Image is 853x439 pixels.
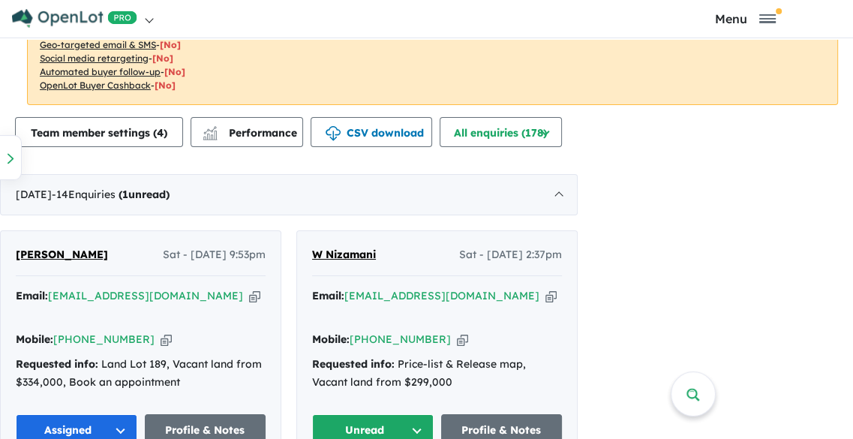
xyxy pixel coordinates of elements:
a: [EMAIL_ADDRESS][DOMAIN_NAME] [344,289,539,302]
span: [No] [160,39,181,50]
strong: Email: [16,289,48,302]
a: W Nizamani [312,246,376,264]
u: Geo-targeted email & SMS [40,39,156,50]
u: Social media retargeting [40,53,149,64]
span: [No] [152,53,173,64]
a: [PHONE_NUMBER] [53,332,155,346]
div: Price-list & Release map, Vacant land from $299,000 [312,356,562,392]
span: 1 [122,188,128,201]
button: Team member settings (4) [15,117,183,147]
strong: Mobile: [16,332,53,346]
button: All enquiries (178) [440,117,562,147]
strong: ( unread) [119,188,170,201]
button: Copy [457,332,468,347]
span: Sat - [DATE] 9:53pm [163,246,266,264]
strong: Requested info: [312,357,395,371]
span: Performance [205,126,297,140]
u: Automated buyer follow-up [40,66,161,77]
span: [PERSON_NAME] [16,248,108,261]
button: Performance [191,117,303,147]
span: [No] [155,80,176,91]
button: Copy [545,288,557,304]
img: download icon [326,126,341,141]
strong: Requested info: [16,357,98,371]
button: CSV download [311,117,432,147]
a: [PHONE_NUMBER] [350,332,451,346]
span: Sat - [DATE] 2:37pm [459,246,562,264]
a: [PERSON_NAME] [16,246,108,264]
button: Copy [161,332,172,347]
div: Land Lot 189, Vacant land from $334,000, Book an appointment [16,356,266,392]
button: Copy [249,288,260,304]
img: line-chart.svg [203,126,217,134]
span: [No] [164,66,185,77]
u: OpenLot Buyer Cashback [40,80,151,91]
span: W Nizamani [312,248,376,261]
strong: Email: [312,289,344,302]
strong: Mobile: [312,332,350,346]
span: - 14 Enquir ies [52,188,170,201]
span: 4 [157,126,164,140]
img: Openlot PRO Logo White [12,9,137,28]
a: [EMAIL_ADDRESS][DOMAIN_NAME] [48,289,243,302]
img: bar-chart.svg [203,131,218,140]
button: Toggle navigation [641,11,849,26]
